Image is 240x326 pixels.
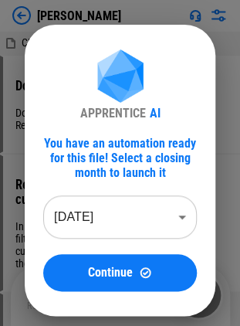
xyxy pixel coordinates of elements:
[88,267,133,279] span: Continue
[80,106,146,121] div: APPRENTICE
[139,266,152,279] img: Continue
[150,106,161,121] div: AI
[43,136,197,180] div: You have an automation ready for this file! Select a closing month to launch it
[43,195,197,239] div: [DATE]
[90,49,151,106] img: Apprentice AI
[43,254,197,291] button: ContinueContinue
